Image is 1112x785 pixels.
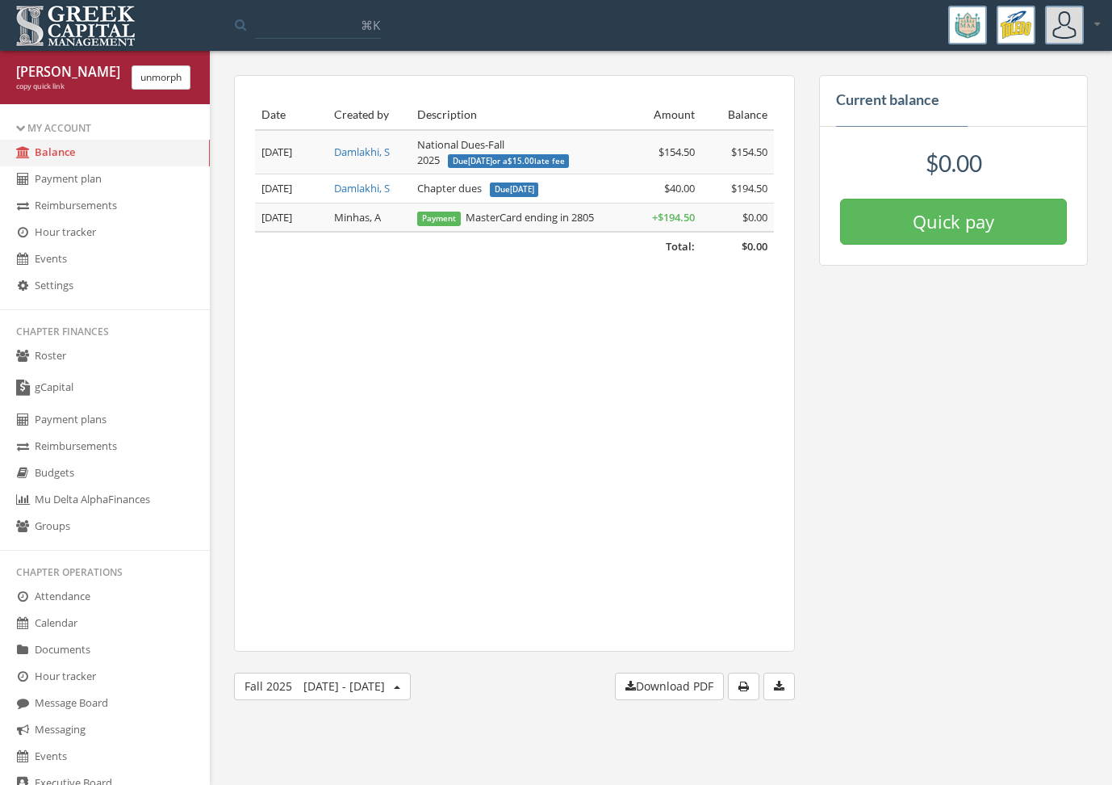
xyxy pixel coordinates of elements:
[417,210,594,225] span: MasterCard ending in 2805
[245,678,385,694] span: Fall 2025
[417,107,622,123] div: Description
[448,154,570,169] span: Due
[303,678,385,694] span: [DATE] - [DATE]
[635,107,695,123] div: Amount
[334,210,381,225] span: Minhas, A
[255,203,328,232] td: [DATE]
[492,156,565,166] span: or a late fee
[361,17,380,33] span: ⌘K
[16,82,119,92] div: copy quick link
[261,107,321,123] div: Date
[468,156,492,166] span: [DATE]
[334,107,404,123] div: Created by
[742,210,767,225] span: $0.00
[615,673,724,700] button: Download PDF
[508,156,534,166] span: $15.00
[255,174,328,204] td: [DATE]
[658,145,695,159] span: $154.50
[664,181,695,195] span: $40.00
[234,673,411,700] button: Fall 2025[DATE] - [DATE]
[255,130,328,174] td: [DATE]
[731,181,767,195] span: $194.50
[417,137,569,167] span: National Dues-Fall 2025
[132,65,190,90] button: unmorph
[490,183,539,197] span: Due
[255,232,701,261] td: Total:
[16,121,194,135] div: My Account
[742,239,767,254] span: $0.00
[417,212,461,226] span: Payment
[926,149,982,177] span: $0.00
[16,63,119,82] div: [PERSON_NAME] Minhas
[334,145,390,159] a: Damlakhi, S
[840,199,1067,245] button: Quick pay
[836,92,939,109] h4: Current balance
[417,181,538,195] span: Chapter dues
[652,210,695,225] span: + $194.50
[731,145,767,159] span: $154.50
[510,184,534,195] span: [DATE]
[708,107,767,123] div: Balance
[334,181,390,195] a: Damlakhi, S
